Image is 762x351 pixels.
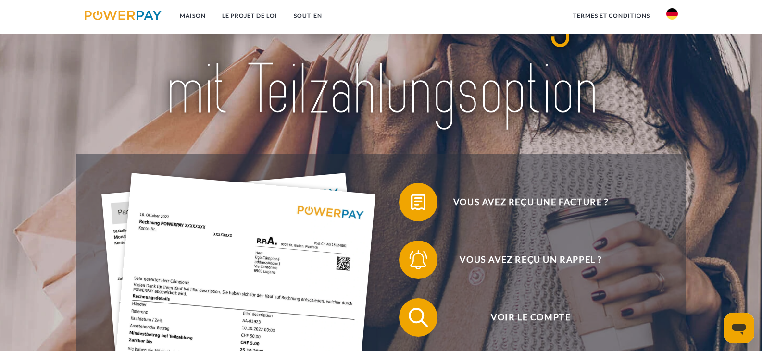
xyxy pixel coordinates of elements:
[573,12,650,19] font: termes et conditions
[399,298,649,337] button: Voir le compte
[214,7,286,24] a: LE PROJET DE LOI
[286,7,330,24] a: SOUTIEN
[222,12,277,19] font: LE PROJET DE LOI
[172,7,214,24] a: Maison
[491,312,571,322] font: Voir le compte
[453,196,609,207] font: Vous avez reçu une facture ?
[406,248,430,272] img: qb_bell.svg
[180,12,206,19] font: Maison
[406,305,430,329] img: qb_search.svg
[666,8,678,20] img: de
[724,313,754,343] iframe: Bouton de lancement de la fenêtre de messagerie
[406,190,430,214] img: qb_bill.svg
[294,12,322,19] font: SOUTIEN
[399,183,649,221] button: Vous avez reçu une facture ?
[460,254,602,265] font: Vous avez reçu un rappel ?
[565,7,658,24] a: termes et conditions
[399,241,649,279] button: Vous avez reçu un rappel ?
[85,11,162,20] img: logo-powerpay.svg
